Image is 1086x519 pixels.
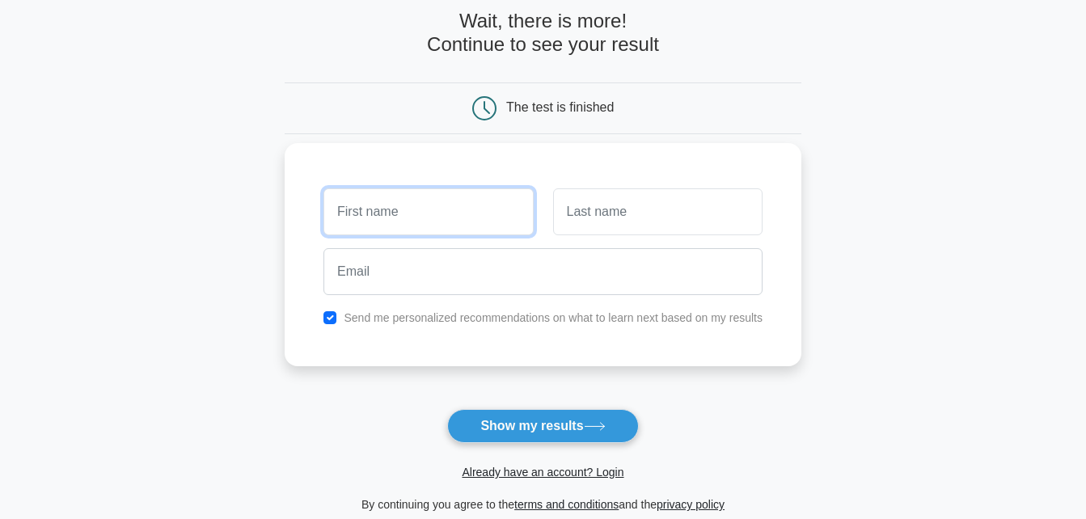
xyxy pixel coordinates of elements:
[514,498,619,511] a: terms and conditions
[462,466,623,479] a: Already have an account? Login
[285,10,801,57] h4: Wait, there is more! Continue to see your result
[553,188,763,235] input: Last name
[447,409,638,443] button: Show my results
[323,248,763,295] input: Email
[506,100,614,114] div: The test is finished
[323,188,533,235] input: First name
[344,311,763,324] label: Send me personalized recommendations on what to learn next based on my results
[657,498,725,511] a: privacy policy
[275,495,811,514] div: By continuing you agree to the and the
